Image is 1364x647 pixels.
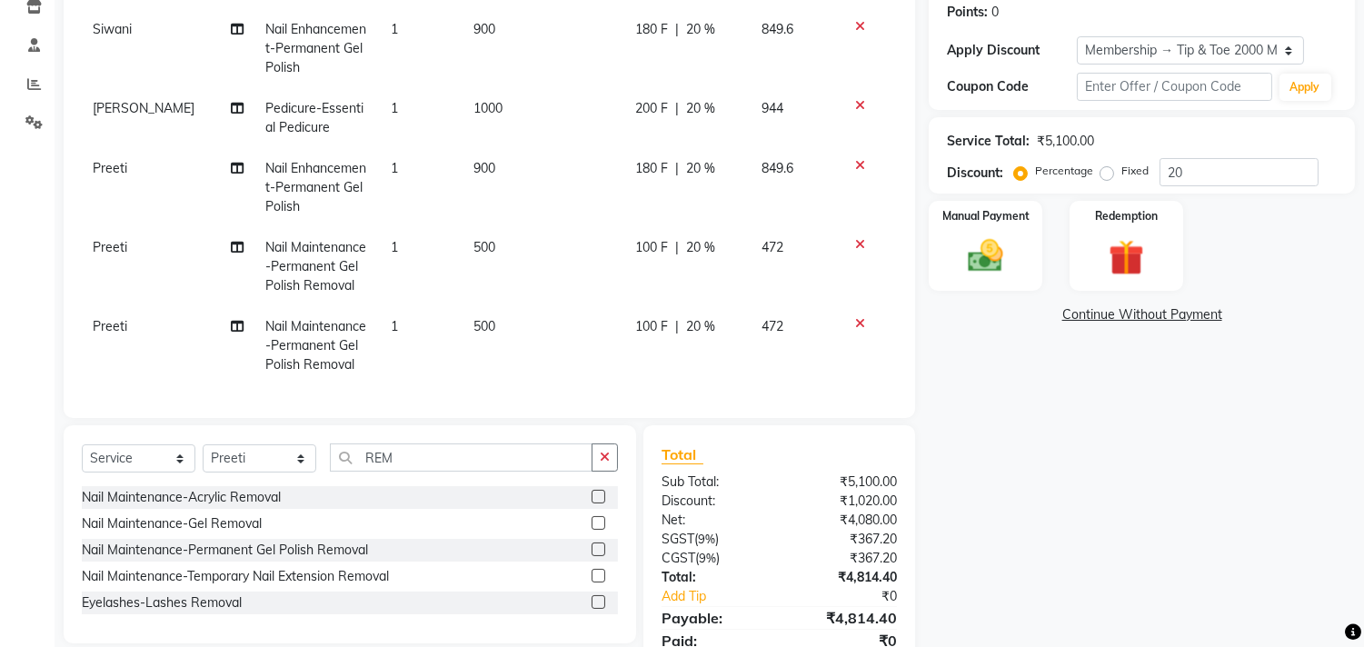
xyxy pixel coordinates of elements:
[93,21,132,37] span: Siwani
[265,21,366,75] span: Nail Enhancement-Permanent Gel Polish
[474,318,496,334] span: 500
[1098,235,1155,280] img: _gift.svg
[635,20,668,39] span: 180 F
[932,305,1351,324] a: Continue Without Payment
[648,568,780,587] div: Total:
[675,317,679,336] span: |
[686,159,715,178] span: 20 %
[675,99,679,118] span: |
[391,100,398,116] span: 1
[699,551,716,565] span: 9%
[1037,132,1094,151] div: ₹5,100.00
[947,77,1077,96] div: Coupon Code
[474,239,496,255] span: 500
[265,100,363,135] span: Pedicure-Essential Pedicure
[957,235,1014,276] img: _cash.svg
[947,3,988,22] div: Points:
[762,100,784,116] span: 944
[648,587,801,606] a: Add Tip
[762,160,794,176] span: 849.6
[93,100,194,116] span: [PERSON_NAME]
[330,443,592,472] input: Search or Scan
[635,159,668,178] span: 180 F
[762,21,794,37] span: 849.6
[82,514,262,533] div: Nail Maintenance-Gel Removal
[474,160,496,176] span: 900
[391,21,398,37] span: 1
[265,160,366,214] span: Nail Enhancement-Permanent Gel Polish
[675,20,679,39] span: |
[686,238,715,257] span: 20 %
[675,238,679,257] span: |
[762,239,784,255] span: 472
[942,208,1030,224] label: Manual Payment
[82,541,368,560] div: Nail Maintenance-Permanent Gel Polish Removal
[780,568,911,587] div: ₹4,814.40
[780,511,911,530] div: ₹4,080.00
[648,549,780,568] div: ( )
[1279,74,1331,101] button: Apply
[635,317,668,336] span: 100 F
[648,607,780,629] div: Payable:
[82,567,389,586] div: Nail Maintenance-Temporary Nail Extension Removal
[648,511,780,530] div: Net:
[391,318,398,334] span: 1
[947,164,1003,183] div: Discount:
[635,99,668,118] span: 200 F
[698,532,715,546] span: 9%
[474,21,496,37] span: 900
[1095,208,1158,224] label: Redemption
[780,492,911,511] div: ₹1,020.00
[82,488,281,507] div: Nail Maintenance-Acrylic Removal
[93,160,127,176] span: Preeti
[93,318,127,334] span: Preeti
[947,132,1030,151] div: Service Total:
[265,239,366,294] span: Nail Maintenance-Permanent Gel Polish Removal
[662,550,695,566] span: CGST
[648,473,780,492] div: Sub Total:
[391,239,398,255] span: 1
[391,160,398,176] span: 1
[686,99,715,118] span: 20 %
[780,473,911,492] div: ₹5,100.00
[801,587,911,606] div: ₹0
[762,318,784,334] span: 472
[780,530,911,549] div: ₹367.20
[93,239,127,255] span: Preeti
[947,41,1077,60] div: Apply Discount
[686,317,715,336] span: 20 %
[780,549,911,568] div: ₹367.20
[675,159,679,178] span: |
[1035,163,1093,179] label: Percentage
[662,445,703,464] span: Total
[648,530,780,549] div: ( )
[635,238,668,257] span: 100 F
[1077,73,1271,101] input: Enter Offer / Coupon Code
[82,593,242,612] div: Eyelashes-Lashes Removal
[1121,163,1149,179] label: Fixed
[648,492,780,511] div: Discount:
[474,100,503,116] span: 1000
[780,607,911,629] div: ₹4,814.40
[686,20,715,39] span: 20 %
[662,531,694,547] span: SGST
[991,3,999,22] div: 0
[265,318,366,373] span: Nail Maintenance-Permanent Gel Polish Removal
